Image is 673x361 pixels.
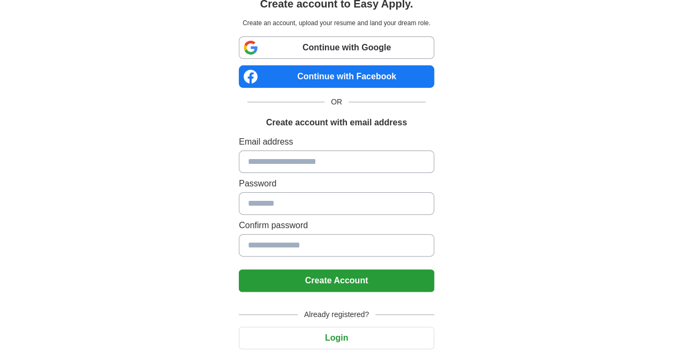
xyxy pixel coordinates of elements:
[324,96,349,108] span: OR
[241,18,432,28] p: Create an account, upload your resume and land your dream role.
[239,36,434,59] a: Continue with Google
[239,327,434,349] button: Login
[239,65,434,88] a: Continue with Facebook
[266,116,407,129] h1: Create account with email address
[239,219,434,232] label: Confirm password
[239,136,434,148] label: Email address
[239,269,434,292] button: Create Account
[298,309,375,320] span: Already registered?
[239,333,434,342] a: Login
[239,177,434,190] label: Password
